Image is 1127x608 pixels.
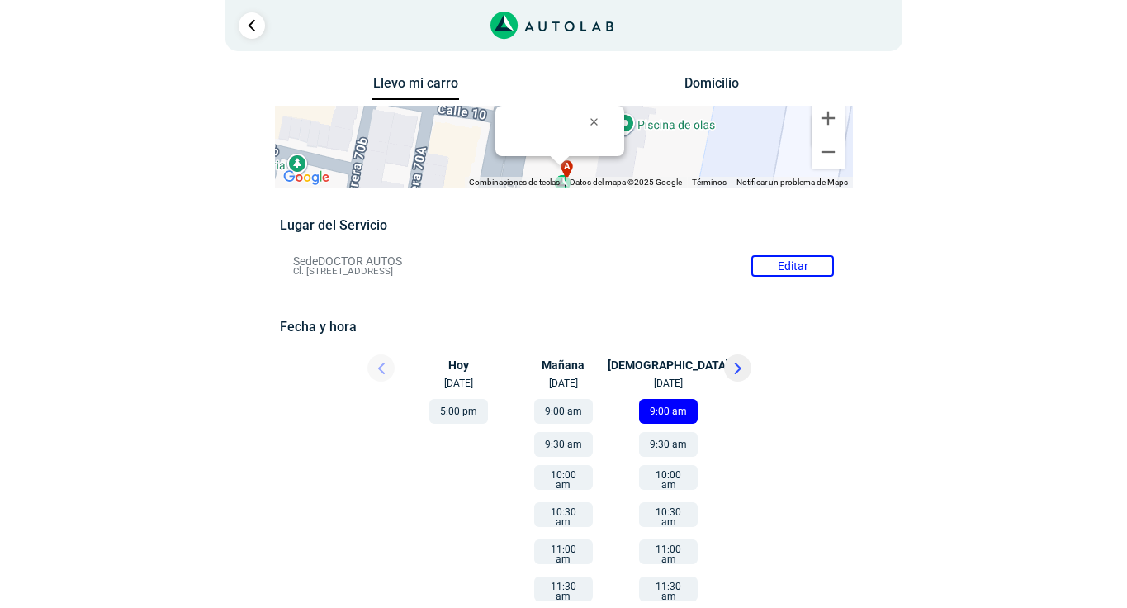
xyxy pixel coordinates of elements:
[534,539,593,564] button: 11:00 am
[429,399,488,424] button: 5:00 pm
[639,432,698,457] button: 9:30 am
[280,217,847,233] h5: Lugar del Servicio
[490,17,613,32] a: Link al sitio de autolab
[505,145,584,158] b: DOCTOR AUTOS
[239,12,265,39] a: Ir al paso anterior
[372,75,459,101] button: Llevo mi carro
[534,432,593,457] button: 9:30 am
[534,577,593,601] button: 11:30 am
[692,178,727,187] a: Términos (se abre en una nueva pestaña)
[668,75,755,99] button: Domicilio
[469,177,560,188] button: Combinaciones de teclas
[534,502,593,527] button: 10:30 am
[812,102,845,135] button: Ampliar
[639,465,698,490] button: 10:00 am
[570,178,682,187] span: Datos del mapa ©2025 Google
[639,399,698,424] button: 9:00 am
[812,135,845,169] button: Reducir
[534,465,593,490] button: 10:00 am
[639,577,698,601] button: 11:30 am
[736,178,848,187] a: Notificar un problema de Maps
[280,319,847,335] h5: Fecha y hora
[639,539,698,564] button: 11:00 am
[563,160,570,174] span: a
[279,167,334,188] a: Abre esta zona en Google Maps (se abre en una nueva ventana)
[534,399,593,424] button: 9:00 am
[639,502,698,527] button: 10:30 am
[279,167,334,188] img: Google
[505,145,614,170] div: Cl. [STREET_ADDRESS]
[578,102,618,141] button: Cerrar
